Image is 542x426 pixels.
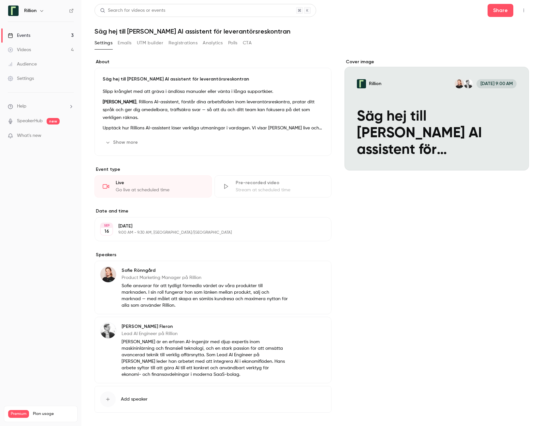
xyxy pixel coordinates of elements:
div: Events [8,32,30,39]
button: Emails [118,38,131,48]
label: Date and time [95,208,331,214]
span: What's new [17,132,41,139]
span: Add speaker [121,396,148,403]
p: Sofie ansvarar för att tydligt förmedla värdet av våra produkter till marknaden. I sin roll funge... [122,283,289,309]
p: 16 [104,228,109,235]
p: Sofie Rönngård [122,267,289,274]
img: Emil Fleron [100,323,116,338]
div: Live [116,180,204,186]
span: new [47,118,60,125]
div: Go live at scheduled time [116,187,204,193]
div: LiveGo live at scheduled time [95,175,212,198]
p: Event type [95,166,331,173]
section: Cover image [344,59,529,170]
button: Settings [95,38,112,48]
div: Stream at scheduled time [236,187,324,193]
p: Slipp krånglet med att gräva i ändlösa manualer eller vänta i långa supportköer. [103,88,323,95]
div: Sofie RönngårdSofie RönngårdProduct Marketing Manager på RillionSofie ansvarar för att tydligt fö... [95,261,331,314]
button: Polls [228,38,238,48]
div: Audience [8,61,37,67]
p: Säg hej till [PERSON_NAME] AI assistent för leverantörsreskontran [103,76,323,82]
p: Lead AI Engineer på Rillion [122,331,289,337]
label: Speakers [95,252,331,258]
p: [PERSON_NAME] är en erfaren AI-ingenjör med djup expertis inom maskininlärning och finansiell tek... [122,339,289,378]
button: Registrations [168,38,198,48]
button: Show more [103,137,142,148]
h1: Säg hej till [PERSON_NAME] AI assistent för leverantörsreskontran [95,27,529,35]
p: [PERSON_NAME] Fleron [122,323,289,330]
span: Premium [8,410,29,418]
div: Pre-recorded video [236,180,324,186]
strong: [PERSON_NAME] [103,100,136,104]
button: UTM builder [137,38,163,48]
div: Videos [8,47,31,53]
div: Search for videos or events [100,7,165,14]
span: Plan usage [33,411,73,417]
div: Emil Fleron[PERSON_NAME] FleronLead AI Engineer på Rillion[PERSON_NAME] är en erfaren AI-ingenjör... [95,317,331,383]
button: CTA [243,38,252,48]
img: Sofie Rönngård [100,267,116,282]
a: SpeakerHub [17,118,43,125]
button: Add speaker [95,386,331,413]
div: Settings [8,75,34,82]
p: Upptäck hur Rillions AI-assistent löser verkliga utmaningar i vardagen. Vi visar [PERSON_NAME] li... [103,124,323,132]
li: help-dropdown-opener [8,103,74,110]
p: , Rillions AI-assistent, förstår dina arbetsflöden inom leverantörsreskontra, pratar ditt språk o... [103,98,323,122]
label: About [95,59,331,65]
label: Cover image [344,59,529,65]
button: Analytics [203,38,223,48]
h6: Rillion [24,7,37,14]
p: 9:00 AM - 9:30 AM, [GEOGRAPHIC_DATA]/[GEOGRAPHIC_DATA] [118,230,297,235]
img: Rillion [8,6,19,16]
div: Pre-recorded videoStream at scheduled time [214,175,332,198]
button: Share [488,4,513,17]
div: SEP [101,223,112,228]
p: Product Marketing Manager på Rillion [122,274,289,281]
span: Help [17,103,26,110]
p: [DATE] [118,223,297,229]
